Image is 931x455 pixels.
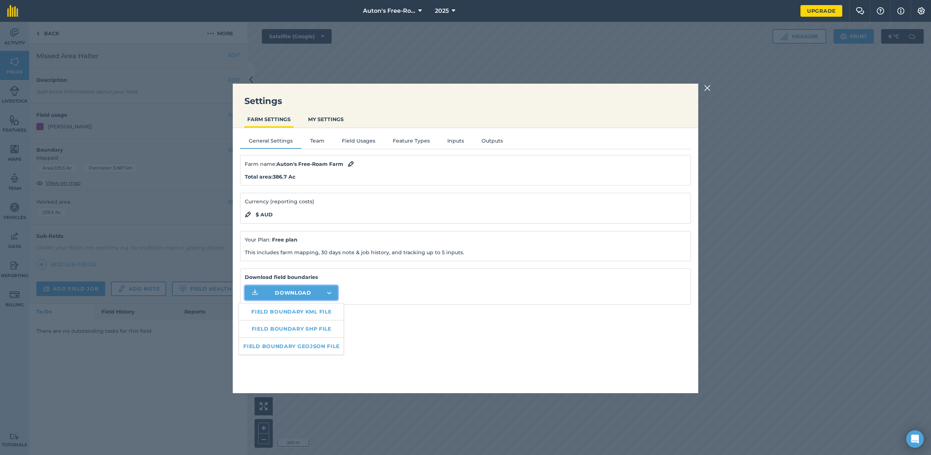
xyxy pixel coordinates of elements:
img: A cog icon [917,7,926,15]
button: Outputs [473,137,512,148]
button: Field Usages [333,137,384,148]
p: Currency (reporting costs) [245,197,686,205]
h3: Settings [233,95,698,107]
strong: Total area : 386.7 Ac [245,173,295,180]
span: 2025 [435,7,449,15]
button: Team [301,137,333,148]
span: Auton's Free-Roam Farm [363,7,415,15]
button: Inputs [439,137,473,148]
span: Farm name : [245,160,343,168]
img: svg+xml;base64,PHN2ZyB4bWxucz0iaHR0cDovL3d3dy53My5vcmcvMjAwMC9zdmciIHdpZHRoPSIyMiIgaGVpZ2h0PSIzMC... [704,84,711,92]
strong: Free plan [272,236,297,243]
span: Download [275,289,311,296]
button: FARM SETTINGS [244,112,293,126]
img: Two speech bubbles overlapping with the left bubble in the forefront [856,7,864,15]
div: Open Intercom Messenger [906,430,924,448]
strong: Auton's Free-Roam Farm [276,161,343,167]
button: General Settings [240,137,301,148]
button: Field boundary GeoJSON file [239,338,344,355]
img: svg+xml;base64,PHN2ZyB4bWxucz0iaHR0cDovL3d3dy53My5vcmcvMjAwMC9zdmciIHdpZHRoPSIxOCIgaGVpZ2h0PSIyNC... [348,160,354,168]
img: A question mark icon [876,7,885,15]
p: Your Plan: [245,236,686,244]
strong: $ AUD [256,211,273,219]
p: This includes farm mapping, 30 days note & job history, and tracking up to 5 inputs. [245,248,686,256]
img: fieldmargin Logo [7,5,18,17]
a: Upgrade [800,5,842,17]
strong: Download field boundaries [245,273,686,281]
button: Feature Types [384,137,439,148]
button: MY SETTINGS [305,112,347,126]
img: svg+xml;base64,PHN2ZyB4bWxucz0iaHR0cDovL3d3dy53My5vcmcvMjAwMC9zdmciIHdpZHRoPSIxOCIgaGVpZ2h0PSIyNC... [245,210,251,219]
img: svg+xml;base64,PHN2ZyB4bWxucz0iaHR0cDovL3d3dy53My5vcmcvMjAwMC9zdmciIHdpZHRoPSIxNyIgaGVpZ2h0PSIxNy... [897,7,904,15]
button: Field boundary KML file [239,303,344,320]
button: Field boundary Shp file [239,320,344,337]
